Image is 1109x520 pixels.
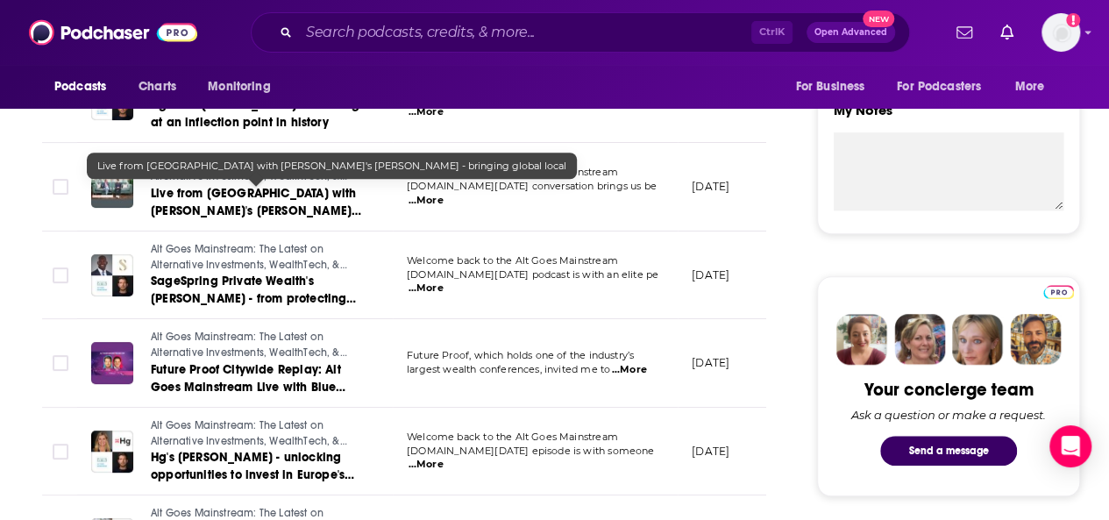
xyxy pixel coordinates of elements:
[952,314,1003,365] img: Jules Profile
[407,180,657,192] span: [DOMAIN_NAME][DATE] conversation brings us be
[409,281,444,296] span: ...More
[151,419,347,462] span: Alt Goes Mainstream: The Latest on Alternative Investments, WealthTech, & Private Markets
[151,243,347,286] span: Alt Goes Mainstream: The Latest on Alternative Investments, WealthTech, & Private Markets
[407,363,610,375] span: largest wealth conferences, invited me to
[894,314,945,365] img: Barbara Profile
[151,449,361,484] a: Hg's [PERSON_NAME] - unlocking opportunities to invest in Europe's largest portfolio of software ...
[864,379,1034,401] div: Your concierge team
[409,194,444,208] span: ...More
[151,362,345,412] span: Future Proof Citywide Replay: Alt Goes Mainstream Live with Blue Owl's [PERSON_NAME]
[151,185,361,220] a: Live from [GEOGRAPHIC_DATA] with [PERSON_NAME]'s [PERSON_NAME] - bringing global local
[834,102,1063,132] label: My Notes
[1041,13,1080,52] img: User Profile
[1066,13,1080,27] svg: Add a profile image
[151,274,356,341] span: SageSpring Private Wealth's [PERSON_NAME] - from protecting star quarterbacks to protecting famil...
[807,22,895,43] button: Open AdvancedNew
[151,331,347,374] span: Alt Goes Mainstream: The Latest on Alternative Investments, WealthTech, & Private Markets
[993,18,1020,47] a: Show notifications dropdown
[151,242,361,273] a: Alt Goes Mainstream: The Latest on Alternative Investments, WealthTech, & Private Markets
[751,21,793,44] span: Ctrl K
[407,349,634,361] span: Future Proof, which holds one of the industry’s
[97,160,566,172] span: Live from [GEOGRAPHIC_DATA] with [PERSON_NAME]'s [PERSON_NAME] - bringing global local
[795,75,864,99] span: For Business
[151,450,354,517] span: Hg's [PERSON_NAME] - unlocking opportunities to invest in Europe's largest portfolio of software ...
[1015,75,1045,99] span: More
[692,355,729,370] p: [DATE]
[151,273,361,308] a: SageSpring Private Wealth's [PERSON_NAME] - from protecting star quarterbacks to protecting famil...
[42,70,129,103] button: open menu
[208,75,270,99] span: Monitoring
[1003,70,1067,103] button: open menu
[151,361,361,396] a: Future Proof Citywide Replay: Alt Goes Mainstream Live with Blue Owl's [PERSON_NAME]
[863,11,894,27] span: New
[1043,285,1074,299] img: Podchaser Pro
[1041,13,1080,52] button: Show profile menu
[949,18,979,47] a: Show notifications dropdown
[151,418,361,449] a: Alt Goes Mainstream: The Latest on Alternative Investments, WealthTech, & Private Markets
[1049,425,1091,467] div: Open Intercom Messenger
[151,330,361,360] a: Alt Goes Mainstream: The Latest on Alternative Investments, WealthTech, & Private Markets
[127,70,187,103] a: Charts
[53,179,68,195] span: Toggle select row
[151,186,361,236] span: Live from [GEOGRAPHIC_DATA] with [PERSON_NAME]'s [PERSON_NAME] - bringing global local
[139,75,176,99] span: Charts
[692,444,729,459] p: [DATE]
[783,70,886,103] button: open menu
[814,28,887,37] span: Open Advanced
[407,431,618,443] span: Welcome back to the Alt Goes Mainstream
[885,70,1006,103] button: open menu
[195,70,293,103] button: open menu
[612,363,647,377] span: ...More
[692,179,729,194] p: [DATE]
[54,75,106,99] span: Podcasts
[53,267,68,283] span: Toggle select row
[151,96,361,132] a: Hg's Nic [PERSON_NAME] - investing at an inflection point in history
[53,444,68,459] span: Toggle select row
[851,408,1046,422] div: Ask a question or make a request.
[836,314,887,365] img: Sydney Profile
[880,436,1017,466] button: Send a message
[1043,282,1074,299] a: Pro website
[407,268,658,281] span: [DOMAIN_NAME][DATE] podcast is with an elite pe
[53,355,68,371] span: Toggle select row
[1010,314,1061,365] img: Jon Profile
[299,18,751,46] input: Search podcasts, credits, & more...
[407,445,654,457] span: [DOMAIN_NAME][DATE] episode is with someone
[1041,13,1080,52] span: Logged in as mtraynor
[897,75,981,99] span: For Podcasters
[251,12,910,53] div: Search podcasts, credits, & more...
[409,458,444,472] span: ...More
[29,16,197,49] img: Podchaser - Follow, Share and Rate Podcasts
[409,105,444,119] span: ...More
[692,267,729,282] p: [DATE]
[407,254,618,267] span: Welcome back to the Alt Goes Mainstream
